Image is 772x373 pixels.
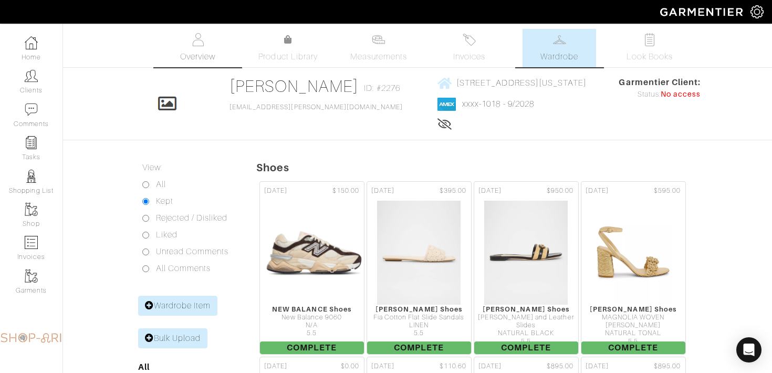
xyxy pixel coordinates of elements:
[547,361,573,371] span: $895.00
[655,3,750,21] img: garmentier-logo-header-white-b43fb05a5012e4ada735d5af1a66efaba907eab6374d6393d1fbf88cb4ef424d.png
[463,33,476,46] img: orders-27d20c2124de7fd6de4e0e44c1d41de31381a507db9b33961299e4e07d508b8c.svg
[432,29,506,67] a: Invoices
[156,195,173,208] label: Kept
[260,314,364,322] div: New Balance 9060
[25,36,38,49] img: dashboard-icon-dbcd8f5a0b271acd01030246c82b418ddd0df26cd7fceb0bd07c9910d44c42f6.png
[580,180,687,356] a: [DATE] $595.00 [PERSON_NAME] Shoes MAGNOLIA WOVEN [PERSON_NAME] NATURAL TONAL 5.5 Complete
[474,329,578,337] div: NATURAL BLACK
[25,236,38,249] img: orders-icon-0abe47150d42831381b5fb84f609e132dff9fe21cb692f30cb5eec754e2cba89.png
[440,361,466,371] span: $110.60
[260,341,364,354] span: Complete
[377,200,461,305] img: KtsoXbLKqQdxe5S4NsRVLz6u
[371,361,394,371] span: [DATE]
[25,170,38,183] img: stylists-icon-eb353228a002819b7ec25b43dbf5f0378dd9e0616d9560372ff212230b889e62.png
[366,180,473,356] a: [DATE] $395.00 [PERSON_NAME] Shoes Fia Cotton Flat Slide Sandals LINEN 5.5 Complete
[364,82,400,95] span: ID: #2276
[613,29,686,67] a: Look Books
[341,361,359,371] span: $0.00
[260,329,364,337] div: 5.5
[258,50,318,63] span: Product Library
[654,361,681,371] span: $895.00
[581,341,685,354] span: Complete
[643,33,656,46] img: todo-9ac3debb85659649dc8f770b8b6100bb5dab4b48dedcbae339e5042a72dfd3cc.svg
[581,338,685,346] div: 5.5
[474,338,578,346] div: 5.5
[474,314,578,330] div: [PERSON_NAME] and Leather Slides
[367,329,471,337] div: 5.5
[440,186,466,196] span: $395.00
[540,50,578,63] span: Wardrobe
[581,329,685,337] div: NATURAL TONAL
[350,50,408,63] span: Measurements
[138,328,208,348] a: Bulk Upload
[142,161,162,174] label: View:
[484,200,568,305] img: ejmxBbVC3vpvZbG3VPgHfpVy
[453,50,485,63] span: Invoices
[437,98,456,111] img: american_express-1200034d2e149cdf2cc7894a33a747db654cf6f8355cb502592f1d228b2ac700.png
[523,29,596,67] a: Wardrobe
[258,180,366,356] a: [DATE] $150.00 NEW BALANCE Shoes New Balance 9060 N/A 5.5 Complete
[156,178,166,191] label: All
[25,203,38,216] img: garments-icon-b7da505a4dc4fd61783c78ac3ca0ef83fa9d6f193b1c9dc38574b1d14d53ca28.png
[581,314,685,330] div: MAGNOLIA WOVEN [PERSON_NAME]
[586,186,609,196] span: [DATE]
[478,186,502,196] span: [DATE]
[619,89,701,100] div: Status:
[750,5,764,18] img: gear-icon-white-bd11855cb880d31180b6d7d6211b90ccbf57a29d726f0c71d8c61bd08dd39cc2.png
[156,245,229,258] label: Unread Comments
[619,76,701,89] span: Garmentier Client:
[156,229,178,241] label: Liked
[654,186,681,196] span: $595.00
[478,361,502,371] span: [DATE]
[138,362,150,372] a: All
[25,136,38,149] img: reminder-icon-8004d30b9f0a5d33ae49ab947aed9ed385cf756f9e5892f1edd6e32f2345188e.png
[156,262,211,275] label: All Comments
[161,29,235,67] a: Overview
[252,34,325,63] a: Product Library
[372,33,385,46] img: measurements-466bbee1fd09ba9460f595b01e5d73f9e2bff037440d3c8f018324cb6cdf7a4a.svg
[229,77,359,96] a: [PERSON_NAME]
[553,33,566,46] img: wardrobe-487a4870c1b7c33e795ec22d11cfc2ed9d08956e64fb3008fe2437562e282088.svg
[342,29,416,67] a: Measurements
[138,296,218,316] a: Wardrobe Item
[547,186,573,196] span: $950.00
[736,337,761,362] div: Open Intercom Messenger
[473,180,580,356] a: [DATE] $950.00 [PERSON_NAME] Shoes [PERSON_NAME] and Leather Slides NATURAL BLACK 5.5 Complete
[661,89,701,100] span: No access
[627,50,673,63] span: Look Books
[581,305,685,313] div: [PERSON_NAME] Shoes
[371,186,394,196] span: [DATE]
[586,361,609,371] span: [DATE]
[264,361,287,371] span: [DATE]
[474,341,578,354] span: Complete
[25,103,38,116] img: comment-icon-a0a6a9ef722e966f86d9cbdc48e553b5cf19dbc54f86b18d962a5391bc8f6eb6.png
[367,322,471,329] div: LINEN
[367,314,471,322] div: Fia Cotton Flat Slide Sandals
[264,186,287,196] span: [DATE]
[332,186,359,196] span: $150.00
[156,212,228,224] label: Rejected / Disliked
[229,103,403,111] a: [EMAIL_ADDRESS][PERSON_NAME][DOMAIN_NAME]
[191,33,204,46] img: basicinfo-40fd8af6dae0f16599ec9e87c0ef1c0a1fdea2edbe929e3d69a839185d80c458.svg
[456,78,587,88] span: [STREET_ADDRESS][US_STATE]
[437,76,587,89] a: [STREET_ADDRESS][US_STATE]
[25,270,38,283] img: garments-icon-b7da505a4dc4fd61783c78ac3ca0ef83fa9d6f193b1c9dc38574b1d14d53ca28.png
[593,200,672,305] img: mUE2GtXJDCHcZRSE9xiHuoFB
[367,341,471,354] span: Complete
[260,322,364,329] div: N/A
[260,305,364,313] div: NEW BALANCE Shoes
[367,305,471,313] div: [PERSON_NAME] Shoes
[462,99,534,109] a: xxxx-1018 - 9/2028
[474,305,578,313] div: [PERSON_NAME] Shoes
[245,200,379,305] img: V7kMxTKgLzigyDr39GCqCGbP
[25,69,38,82] img: clients-icon-6bae9207a08558b7cb47a8932f037763ab4055f8c8b6bfacd5dc20c3e0201464.png
[180,50,215,63] span: Overview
